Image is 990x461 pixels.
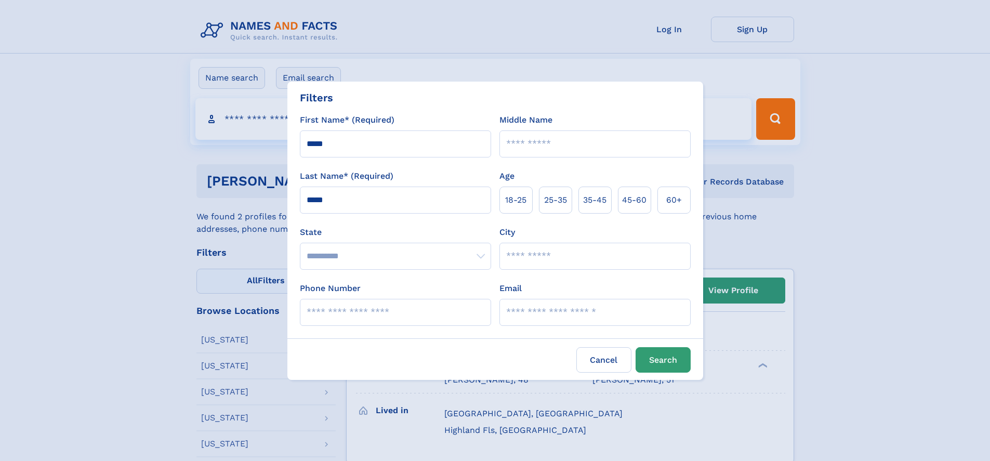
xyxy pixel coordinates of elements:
[666,194,682,206] span: 60+
[499,226,515,239] label: City
[499,282,522,295] label: Email
[583,194,606,206] span: 35‑45
[499,114,552,126] label: Middle Name
[544,194,567,206] span: 25‑35
[300,114,394,126] label: First Name* (Required)
[636,347,691,373] button: Search
[505,194,526,206] span: 18‑25
[499,170,514,182] label: Age
[300,282,361,295] label: Phone Number
[300,170,393,182] label: Last Name* (Required)
[300,90,333,106] div: Filters
[622,194,646,206] span: 45‑60
[576,347,631,373] label: Cancel
[300,226,491,239] label: State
